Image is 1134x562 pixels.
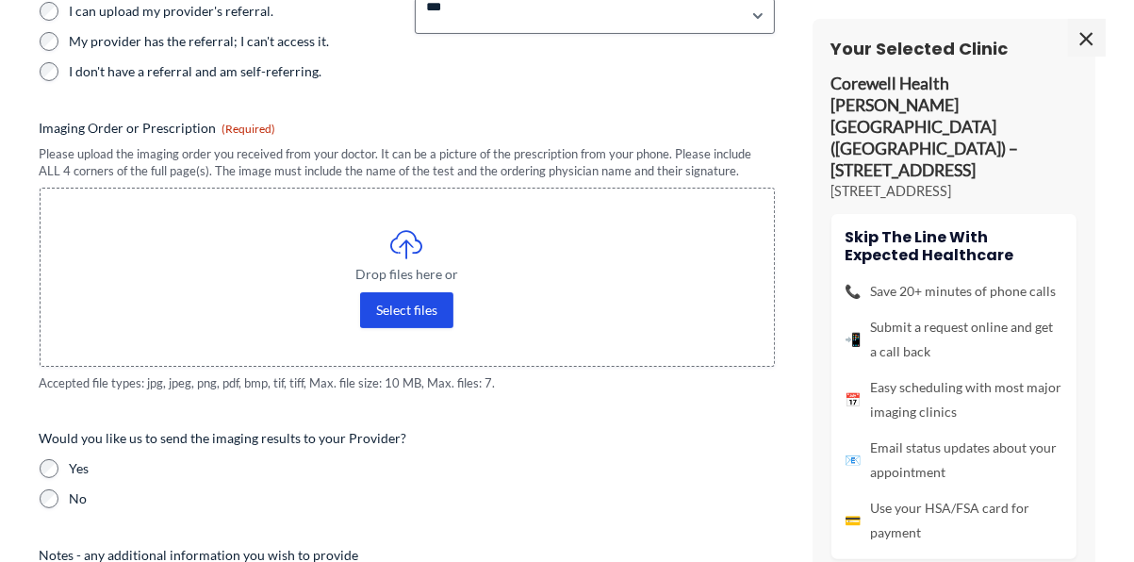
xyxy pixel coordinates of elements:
li: Easy scheduling with most major imaging clinics [846,375,1062,424]
h3: Your Selected Clinic [831,38,1076,59]
div: Please upload the imaging order you received from your doctor. It can be a picture of the prescri... [40,145,775,180]
li: Use your HSA/FSA card for payment [846,496,1062,545]
span: 💳 [846,508,862,533]
legend: Would you like us to send the imaging results to your Provider? [40,429,407,448]
h4: Skip the line with Expected Healthcare [846,228,1062,264]
span: × [1068,19,1106,57]
label: I can upload my provider's referral. [70,2,400,21]
label: Imaging Order or Prescription [40,119,775,138]
span: 📧 [846,448,862,472]
li: Email status updates about your appointment [846,436,1062,485]
span: 📅 [846,388,862,412]
label: I don't have a referral and am self-referring. [70,62,400,81]
span: 📞 [846,279,862,304]
li: Submit a request online and get a call back [846,315,1062,364]
p: [STREET_ADDRESS] [831,182,1076,201]
li: Save 20+ minutes of phone calls [846,279,1062,304]
span: 📲 [846,327,862,352]
label: My provider has the referral; I can't access it. [70,32,400,51]
span: (Required) [222,122,276,136]
p: Corewell Health [PERSON_NAME][GEOGRAPHIC_DATA] ([GEOGRAPHIC_DATA]) – [STREET_ADDRESS] [831,74,1076,181]
label: Yes [70,459,775,478]
span: Accepted file types: jpg, jpeg, png, pdf, bmp, tif, tiff, Max. file size: 10 MB, Max. files: 7. [40,374,775,392]
button: select files, imaging order or prescription(required) [360,292,453,328]
span: Drop files here or [78,268,736,281]
label: No [70,489,775,508]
